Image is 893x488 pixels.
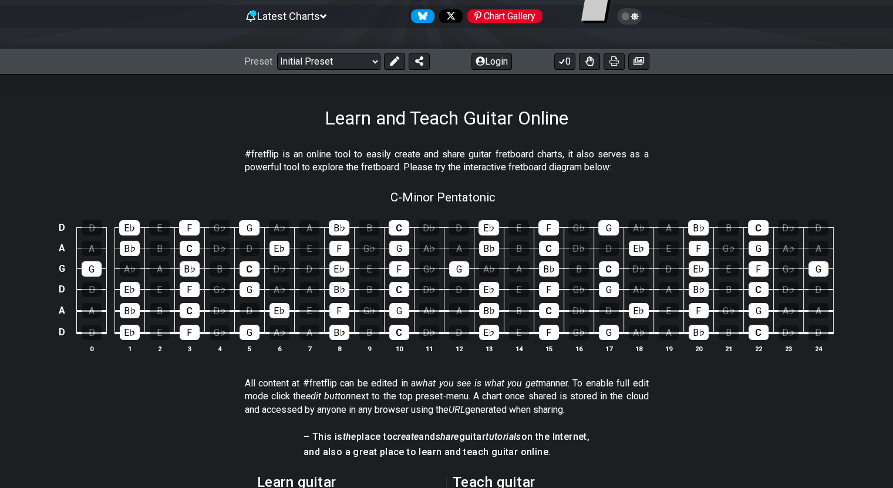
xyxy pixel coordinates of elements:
div: E♭ [479,282,499,297]
div: G♭ [210,325,230,340]
th: 0 [77,343,107,355]
div: G [82,261,102,277]
div: B [359,325,379,340]
div: B♭ [479,241,499,256]
th: 5 [234,343,264,355]
div: F [180,282,200,297]
div: D♭ [779,325,798,340]
div: E [299,241,319,256]
th: 12 [444,343,474,355]
div: G [239,220,260,235]
div: Chart Gallery [467,9,542,23]
div: C [389,220,409,235]
td: D [55,321,69,344]
div: C [749,325,769,340]
div: G♭ [209,220,230,235]
div: B [359,282,379,297]
div: D [240,241,260,256]
button: 0 [554,53,575,70]
button: Login [471,53,512,70]
td: G [55,258,69,279]
div: G♭ [719,241,739,256]
div: F [689,241,709,256]
em: what you see is what you get [416,378,538,389]
div: B♭ [479,303,499,318]
div: E♭ [269,303,289,318]
div: G♭ [359,241,379,256]
div: E♭ [269,241,289,256]
div: E♭ [478,220,499,235]
div: B [359,220,379,235]
div: A [82,303,102,318]
div: B♭ [689,325,709,340]
div: C [389,325,409,340]
div: A [299,325,319,340]
div: G♭ [210,282,230,297]
div: D♭ [419,282,439,297]
div: C [749,282,769,297]
div: E♭ [120,282,140,297]
div: D [659,261,679,277]
th: 21 [713,343,743,355]
div: D [240,303,260,318]
button: Share Preset [409,53,430,70]
th: 20 [683,343,713,355]
th: 8 [324,343,354,355]
h1: Learn and Teach Guitar Online [325,107,568,129]
div: E [509,282,529,297]
div: A [150,261,170,277]
div: A♭ [629,325,649,340]
div: D [808,325,828,340]
div: G♭ [568,220,589,235]
p: All content at #fretflip can be edited in a manner. To enable full edit mode click the next to th... [245,377,649,416]
div: F [389,261,409,277]
div: B [718,220,739,235]
div: G♭ [569,282,589,297]
button: Print [604,53,625,70]
div: B [719,325,739,340]
div: F [538,220,559,235]
p: #fretflip is an online tool to easily create and share guitar fretboard charts, it also serves as... [245,148,649,174]
h4: and also a great place to learn and teach guitar online. [304,446,589,459]
div: D♭ [210,303,230,318]
div: B [150,303,170,318]
div: E [508,220,529,235]
div: C [240,261,260,277]
div: F [329,303,349,318]
div: G♭ [569,325,589,340]
th: 3 [174,343,204,355]
span: C - Minor Pentatonic [390,190,496,204]
div: C [389,282,409,297]
button: Edit Preset [384,53,405,70]
td: A [55,299,69,321]
div: G [240,282,260,297]
div: B♭ [539,261,559,277]
div: C [180,303,200,318]
div: E♭ [119,220,140,235]
div: E♭ [629,241,649,256]
div: G♭ [719,303,739,318]
div: B♭ [120,241,140,256]
th: 6 [264,343,294,355]
em: edit button [306,391,351,402]
span: Preset [244,56,272,67]
div: A♭ [419,303,439,318]
em: create [393,431,419,442]
th: 14 [504,343,534,355]
div: F [539,282,559,297]
em: tutorials [486,431,521,442]
div: B♭ [329,325,349,340]
div: A♭ [479,261,499,277]
div: D♭ [419,220,439,235]
span: Toggle light / dark theme [623,11,636,22]
div: C [180,241,200,256]
div: B [150,241,170,256]
div: D [599,303,619,318]
div: A♭ [419,241,439,256]
div: E [359,261,379,277]
div: D [808,220,828,235]
div: A [659,282,679,297]
div: F [689,303,709,318]
div: E♭ [479,325,499,340]
div: A♭ [120,261,140,277]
